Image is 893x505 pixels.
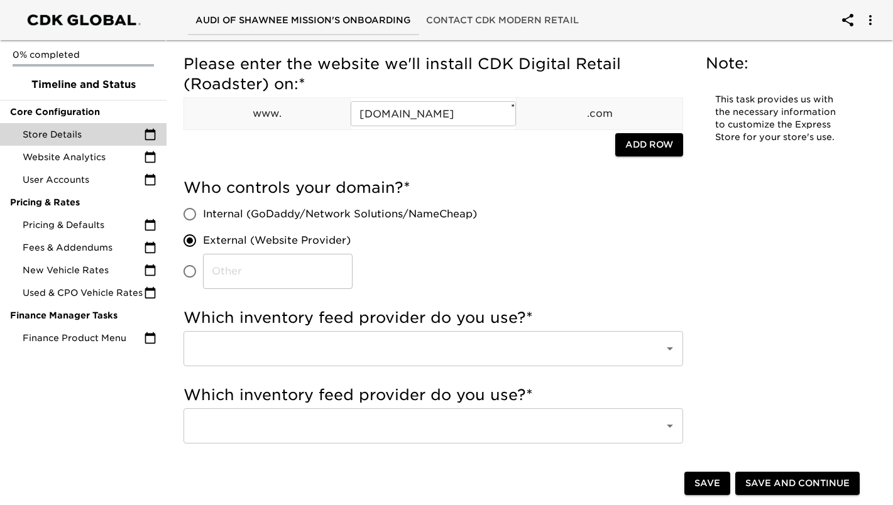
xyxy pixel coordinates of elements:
p: This task provides us with the necessary information to customize the Express Store for your stor... [715,94,848,144]
p: www. [184,106,350,121]
span: User Accounts [23,173,144,186]
span: Pricing & Defaults [23,219,144,231]
span: Audi of Shawnee Mission's Onboarding [195,13,411,28]
span: Core Configuration [10,106,156,118]
h5: Who controls your domain? [184,178,683,198]
button: Open [661,340,679,357]
button: Save and Continue [735,472,860,496]
h5: Which inventory feed provider do you use? [184,308,683,328]
span: Add Row [625,137,673,153]
span: Save [694,476,720,492]
button: account of current user [855,5,885,35]
span: Internal (GoDaddy/Network Solutions/NameCheap) [203,207,477,222]
span: Save and Continue [745,476,850,492]
button: Add Row [615,133,683,156]
span: Finance Manager Tasks [10,309,156,322]
span: Pricing & Rates [10,196,156,209]
h5: Which inventory feed provider do you use? [184,385,683,405]
span: External (Website Provider) [203,233,351,248]
input: Other [203,254,353,289]
span: Used & CPO Vehicle Rates [23,286,144,299]
h5: Which CRM do you use? [184,462,683,482]
span: Store Details [23,128,144,141]
h5: Please enter the website we'll install CDK Digital Retail (Roadster) on: [184,54,683,94]
span: Website Analytics [23,151,144,163]
button: Open [661,417,679,435]
span: Timeline and Status [10,77,156,92]
button: account of current user [833,5,863,35]
span: Contact CDK Modern Retail [426,13,579,28]
span: New Vehicle Rates [23,264,144,276]
span: Fees & Addendums [23,241,144,254]
p: .com [517,106,682,121]
span: Finance Product Menu [23,332,144,344]
h5: Note: [706,53,857,73]
p: 0% completed [13,48,154,61]
button: Save [684,472,730,496]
